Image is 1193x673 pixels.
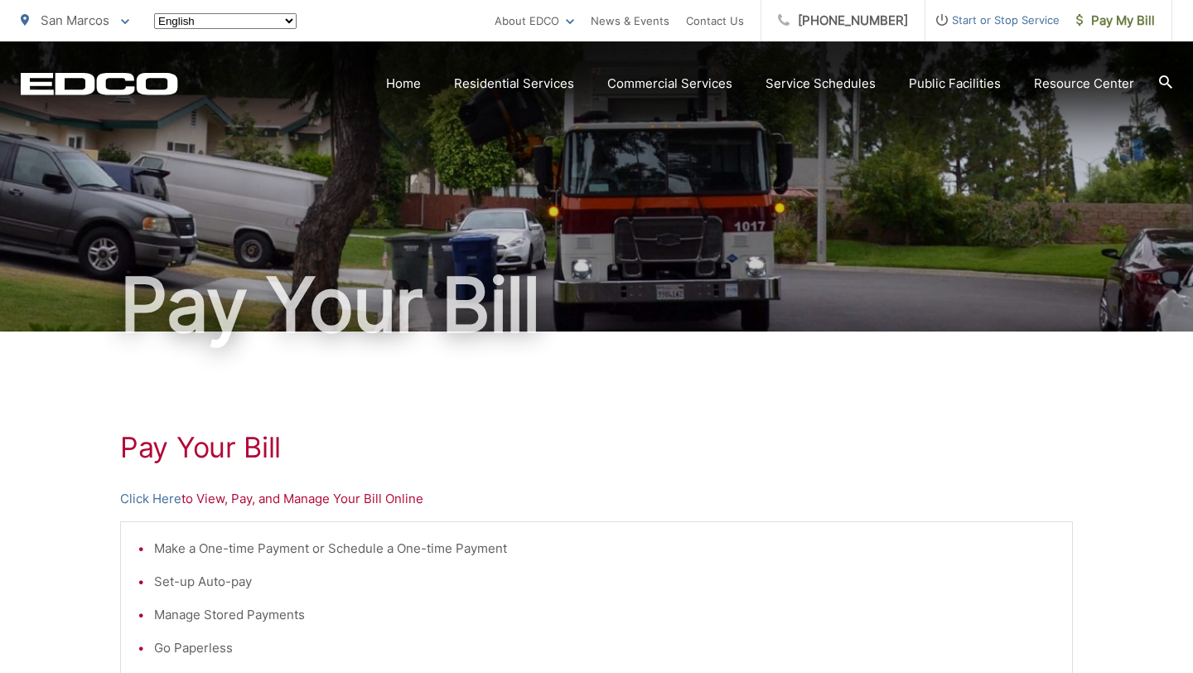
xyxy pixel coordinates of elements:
a: About EDCO [495,11,574,31]
a: Commercial Services [607,74,732,94]
a: Click Here [120,489,181,509]
a: Public Facilities [909,74,1001,94]
h1: Pay Your Bill [120,431,1073,464]
a: Home [386,74,421,94]
h1: Pay Your Bill [21,264,1172,346]
li: Manage Stored Payments [154,605,1055,625]
a: Contact Us [686,11,744,31]
span: Pay My Bill [1076,11,1155,31]
li: Set-up Auto-pay [154,572,1055,592]
li: Go Paperless [154,638,1055,658]
p: to View, Pay, and Manage Your Bill Online [120,489,1073,509]
select: Select a language [154,13,297,29]
a: Resource Center [1034,74,1134,94]
span: San Marcos [41,12,109,28]
a: Service Schedules [766,74,876,94]
li: Make a One-time Payment or Schedule a One-time Payment [154,539,1055,559]
a: EDCD logo. Return to the homepage. [21,72,178,95]
a: Residential Services [454,74,574,94]
a: News & Events [591,11,669,31]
